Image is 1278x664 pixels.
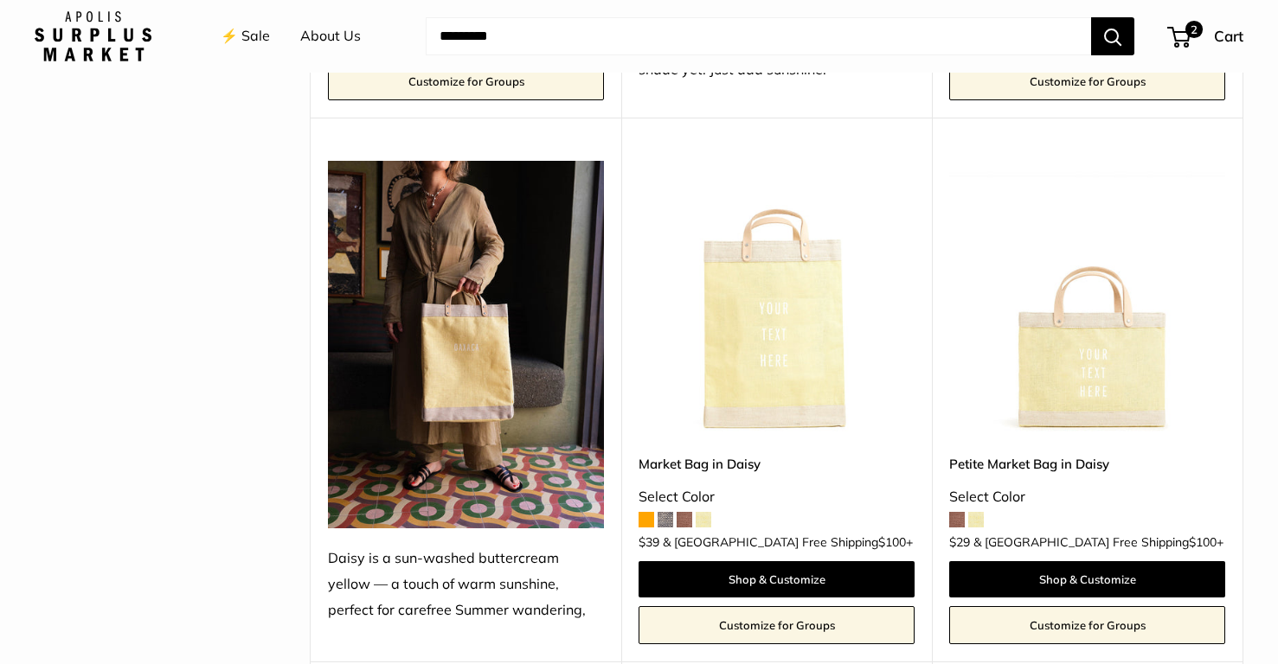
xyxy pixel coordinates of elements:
span: $100 [878,534,906,550]
a: Customize for Groups [639,606,915,644]
span: $100 [1189,534,1217,550]
img: Petite Market Bag in Daisy [949,161,1225,437]
a: Customize for Groups [328,62,604,100]
div: Daisy is a sun-washed buttercream yellow — a touch of warm sunshine, perfect for carefree Summer ... [328,546,604,623]
a: Shop & Customize [639,561,915,597]
a: Petite Market Bag in DaisyPetite Market Bag in Daisy [949,161,1225,437]
span: & [GEOGRAPHIC_DATA] Free Shipping + [973,536,1223,548]
span: $39 [639,534,659,550]
a: Customize for Groups [949,606,1225,644]
a: Petite Market Bag in Daisy [949,454,1225,474]
a: Customize for Groups [949,62,1225,100]
a: About Us [300,23,361,49]
button: Search [1091,17,1134,55]
span: $29 [949,534,970,550]
input: Search... [426,17,1091,55]
img: Market Bag in Daisy [639,161,915,437]
span: 2 [1185,21,1203,38]
a: Market Bag in Daisy [639,454,915,474]
span: Cart [1214,27,1243,45]
a: Shop & Customize [949,561,1225,597]
a: 2 Cart [1169,22,1243,50]
a: Market Bag in Daisydescription_The Original Market Bag in Daisy [639,161,915,437]
div: Select Color [639,484,915,510]
img: Daisy is a sun-washed buttercream yellow — a touch of warm sunshine, perfect for carefree Summer ... [328,161,604,528]
span: & [GEOGRAPHIC_DATA] Free Shipping + [663,536,913,548]
a: ⚡️ Sale [221,23,270,49]
div: Select Color [949,484,1225,510]
img: Apolis: Surplus Market [35,11,151,61]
